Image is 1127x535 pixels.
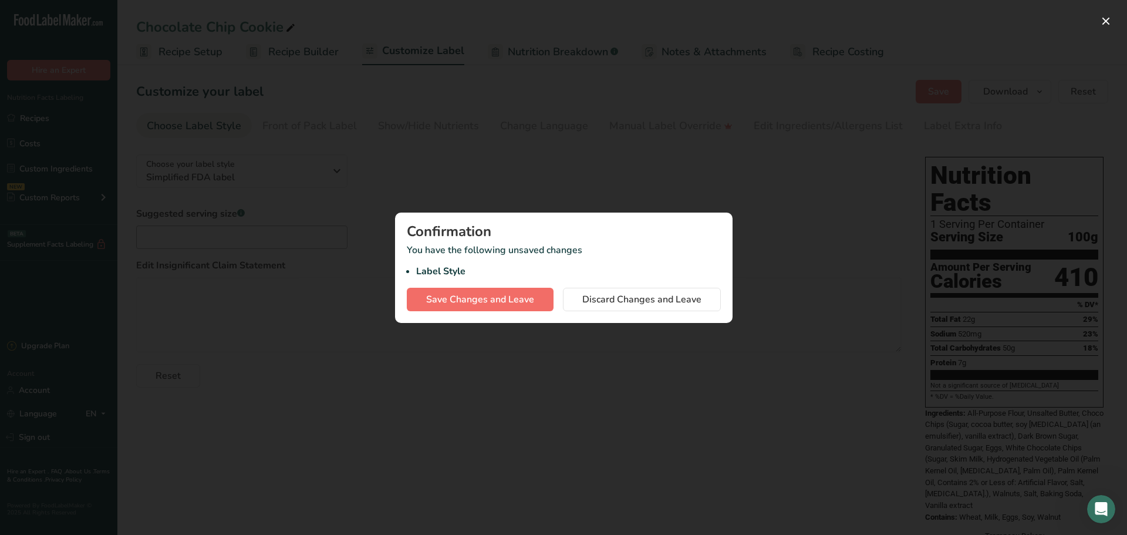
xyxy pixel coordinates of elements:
[582,292,701,307] span: Discard Changes and Leave
[407,224,721,238] div: Confirmation
[407,288,554,311] button: Save Changes and Leave
[563,288,721,311] button: Discard Changes and Leave
[407,243,721,278] p: You have the following unsaved changes
[1087,495,1115,523] iframe: Intercom live chat
[426,292,534,307] span: Save Changes and Leave
[416,264,721,278] li: Label Style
